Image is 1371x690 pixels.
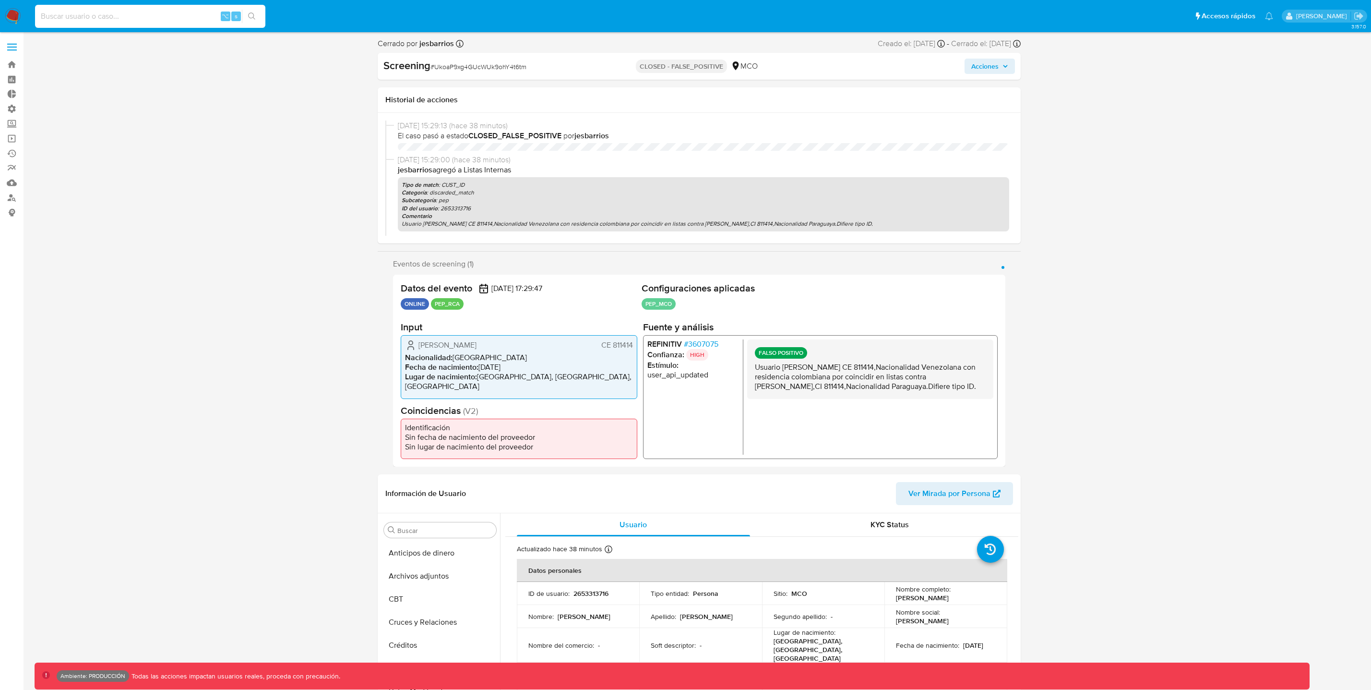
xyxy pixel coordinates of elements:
p: Todas las acciones impactan usuarios reales, proceda con precaución. [129,672,340,681]
p: : discarded_match [402,189,1005,196]
p: Nombre completo : [896,585,951,593]
p: Apellido : [651,612,676,621]
p: Tipo entidad : [651,589,689,598]
p: CLOSED - FALSE_POSITIVE [636,60,727,73]
span: [DATE] 15:28:49 (hace 39 minutos) [398,235,1009,246]
button: Cruces y Relaciones [380,611,500,634]
span: # UkoaP9xg4GUcWUk9ohY4t6tm [430,62,526,72]
span: ⌥ [222,12,229,21]
span: El caso pasó a estado por [398,131,1009,141]
span: Cerrado por [378,38,454,49]
a: Salir [1354,11,1364,21]
div: MCO [731,61,758,72]
p: [PERSON_NAME] [558,612,610,621]
p: [PERSON_NAME] [896,593,949,602]
span: Acciones [971,59,999,74]
b: Tipo de match [402,181,439,189]
b: Screening [383,58,430,73]
button: Acciones [965,59,1015,74]
p: : CUST_ID [402,181,1005,189]
p: Nombre del comercio : [528,641,594,650]
p: MCO [791,589,807,598]
p: Segundo apellido : [774,612,827,621]
p: 2653313716 [573,589,608,598]
p: - [598,641,600,650]
p: Ambiente: PRODUCCIÓN [60,674,125,678]
p: ID de usuario : [528,589,570,598]
th: Datos personales [517,559,1007,582]
p: leidy.martinez@mercadolibre.com.co [1296,12,1350,21]
b: jesbarrios [398,164,432,175]
b: ID del usuario [402,204,438,213]
b: Categoría [402,188,427,197]
h1: Historial de acciones [385,95,1013,105]
p: - [831,612,833,621]
p: : pep [402,196,1005,204]
p: Soft descriptor : [651,641,696,650]
span: [DATE] 15:29:13 (hace 38 minutos) [398,121,1009,131]
div: Creado el: [DATE] [878,38,945,49]
span: KYC Status [870,519,909,530]
button: Anticipos de dinero [380,542,500,565]
button: search-icon [242,10,262,23]
h1: Información de Usuario [385,489,466,498]
button: Buscar [388,526,395,534]
span: - [947,38,949,49]
p: agregó a Listas Internas [398,165,1009,175]
button: Créditos [380,634,500,657]
button: CBT [380,588,500,611]
input: Buscar [397,526,492,535]
input: Buscar usuario o caso... [35,10,265,23]
p: Fecha de nacimiento : [896,641,959,650]
b: jesbarrios [574,130,609,141]
span: s [235,12,238,21]
p: : 2653313716 [402,205,1005,212]
p: Nombre social : [896,608,940,617]
p: Usuario [PERSON_NAME] CE 811414,Nacionalidad Venezolana con residencia colombiana por coincidir e... [402,220,1005,228]
p: - [700,641,702,650]
p: Persona [693,589,718,598]
span: Accesos rápidos [1202,11,1255,21]
span: Ver Mirada por Persona [908,482,990,505]
p: [PERSON_NAME] [680,612,733,621]
p: Sitio : [774,589,787,598]
b: Comentario [402,212,432,220]
button: Archivos adjuntos [380,565,500,588]
b: Subcategoría [402,196,436,205]
p: Actualizado hace 38 minutos [517,545,602,554]
p: Nombre : [528,612,554,621]
p: [GEOGRAPHIC_DATA], [GEOGRAPHIC_DATA], [GEOGRAPHIC_DATA] [774,637,870,663]
p: Lugar de nacimiento : [774,628,835,637]
p: [DATE] [963,641,983,650]
div: Cerrado el: [DATE] [951,38,1021,49]
button: Ver Mirada por Persona [896,482,1013,505]
p: [PERSON_NAME] [896,617,949,625]
b: CLOSED_FALSE_POSITIVE [468,130,561,141]
span: Usuario [620,519,647,530]
span: [DATE] 15:29:00 (hace 38 minutos) [398,155,1009,165]
b: jesbarrios [417,38,454,49]
button: Cuentas Bancarias [380,657,500,680]
a: Notificaciones [1265,12,1273,20]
